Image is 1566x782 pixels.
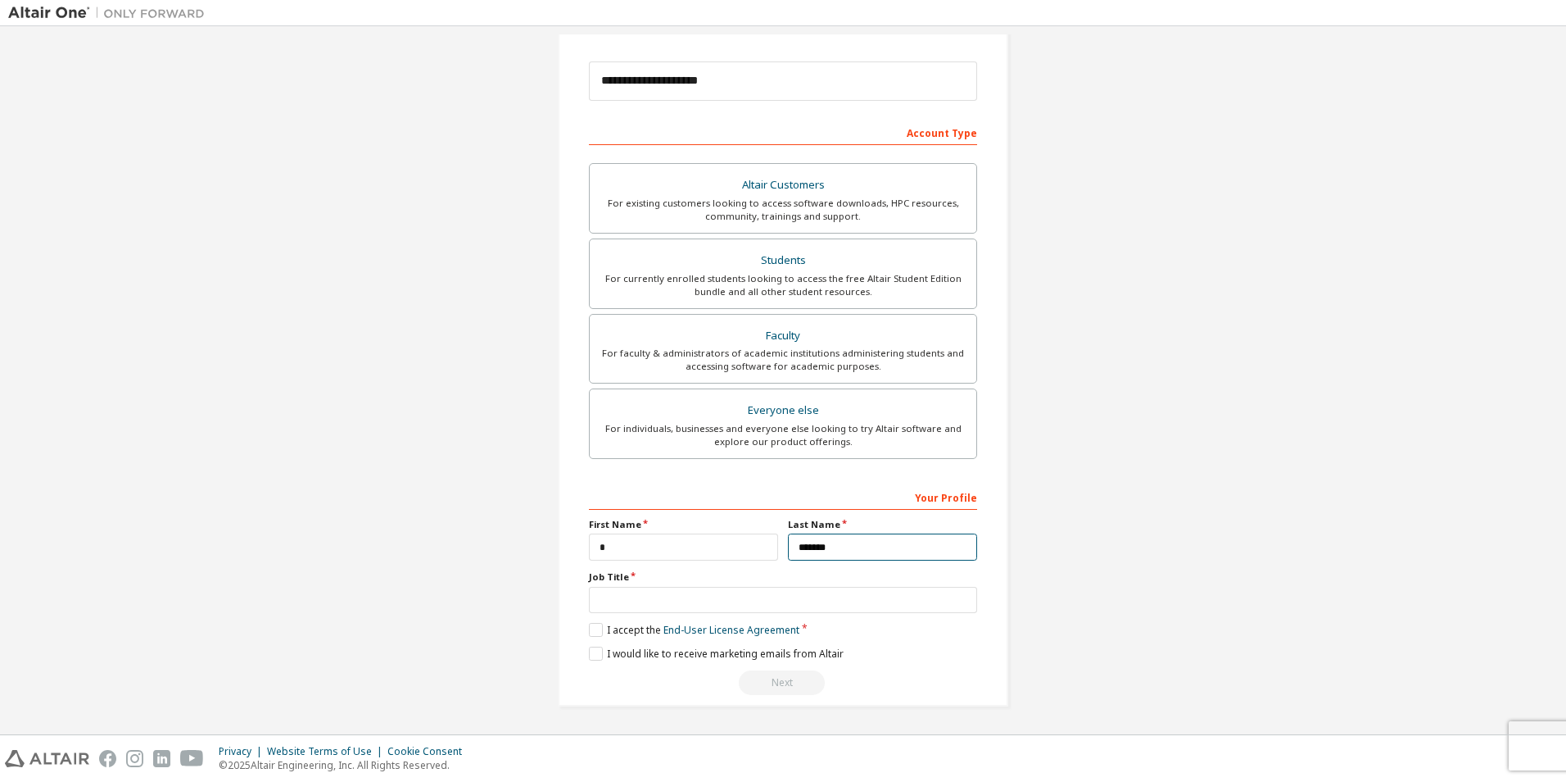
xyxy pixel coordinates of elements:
[589,623,799,637] label: I accept the
[5,750,89,767] img: altair_logo.svg
[267,745,387,758] div: Website Terms of Use
[600,249,966,272] div: Students
[600,325,966,348] div: Faculty
[219,758,472,772] p: © 2025 Altair Engineering, Inc. All Rights Reserved.
[153,750,170,767] img: linkedin.svg
[600,399,966,422] div: Everyone else
[600,197,966,223] div: For existing customers looking to access software downloads, HPC resources, community, trainings ...
[387,745,472,758] div: Cookie Consent
[589,484,977,510] div: Your Profile
[589,647,844,661] label: I would like to receive marketing emails from Altair
[126,750,143,767] img: instagram.svg
[99,750,116,767] img: facebook.svg
[600,347,966,373] div: For faculty & administrators of academic institutions administering students and accessing softwa...
[600,272,966,298] div: For currently enrolled students looking to access the free Altair Student Edition bundle and all ...
[180,750,204,767] img: youtube.svg
[589,518,778,531] label: First Name
[788,518,977,531] label: Last Name
[663,623,799,637] a: End-User License Agreement
[8,5,213,21] img: Altair One
[600,422,966,448] div: For individuals, businesses and everyone else looking to try Altair software and explore our prod...
[600,174,966,197] div: Altair Customers
[589,571,977,584] label: Job Title
[589,671,977,695] div: Read and acccept EULA to continue
[219,745,267,758] div: Privacy
[589,119,977,145] div: Account Type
